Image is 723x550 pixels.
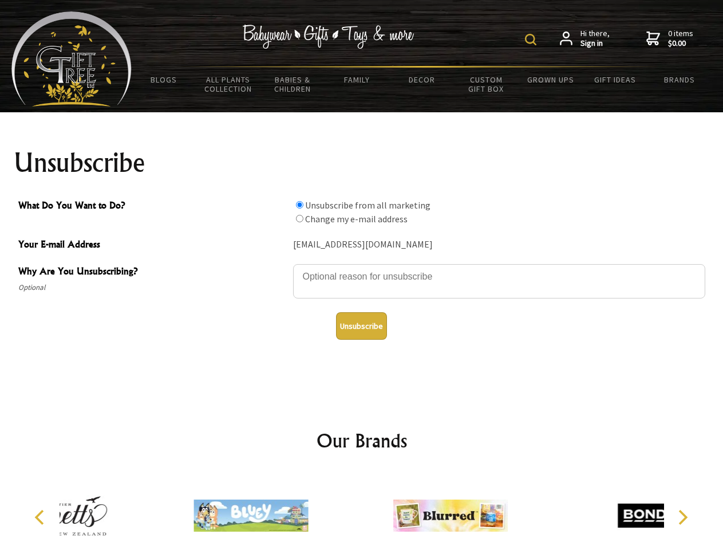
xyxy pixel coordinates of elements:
[296,215,303,222] input: What Do You Want to Do?
[18,198,287,215] span: What Do You Want to Do?
[580,29,610,49] span: Hi there,
[18,281,287,294] span: Optional
[29,505,54,530] button: Previous
[23,427,701,454] h2: Our Brands
[580,38,610,49] strong: Sign in
[454,68,519,101] a: Custom Gift Box
[296,201,303,209] input: What Do You Want to Do?
[583,68,647,92] a: Gift Ideas
[11,11,132,107] img: Babyware - Gifts - Toys and more...
[670,505,695,530] button: Next
[293,264,705,298] textarea: Why Are You Unsubscribing?
[647,68,712,92] a: Brands
[560,29,610,49] a: Hi there,Sign in
[260,68,325,101] a: Babies & Children
[389,68,454,92] a: Decor
[336,312,387,340] button: Unsubscribe
[305,213,408,225] label: Change my e-mail address
[14,149,710,176] h1: Unsubscribe
[668,28,693,49] span: 0 items
[525,34,536,45] img: product search
[668,38,693,49] strong: $0.00
[18,237,287,254] span: Your E-mail Address
[18,264,287,281] span: Why Are You Unsubscribing?
[646,29,693,49] a: 0 items$0.00
[305,199,430,211] label: Unsubscribe from all marketing
[325,68,390,92] a: Family
[293,236,705,254] div: [EMAIL_ADDRESS][DOMAIN_NAME]
[196,68,261,101] a: All Plants Collection
[243,25,414,49] img: Babywear - Gifts - Toys & more
[518,68,583,92] a: Grown Ups
[132,68,196,92] a: BLOGS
